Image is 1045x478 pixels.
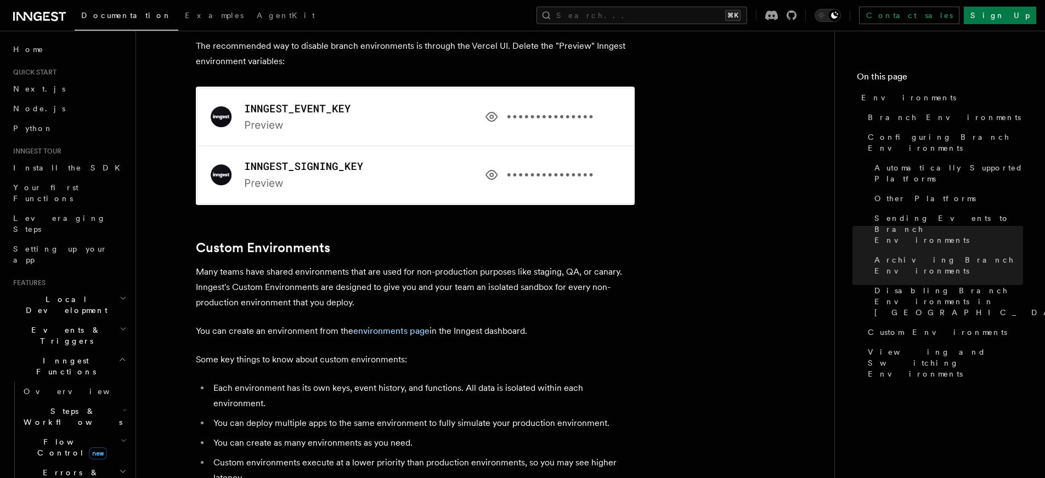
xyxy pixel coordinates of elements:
img: Vercel environment keys [196,87,635,205]
p: Many teams have shared environments that are used for non-production purposes like staging, QA, o... [196,264,635,310]
p: Some key things to know about custom environments: [196,352,635,367]
span: Quick start [9,68,57,77]
span: Sending Events to Branch Environments [874,213,1023,246]
span: Steps & Workflows [19,406,122,428]
a: Other Platforms [870,189,1023,208]
button: Inngest Functions [9,351,129,382]
li: You can deploy multiple apps to the same environment to fully simulate your production environment. [210,416,635,431]
span: Node.js [13,104,65,113]
a: Archiving Branch Environments [870,250,1023,281]
span: Custom Environments [868,327,1007,338]
a: Setting up your app [9,239,129,270]
button: Search...⌘K [536,7,747,24]
li: You can create as many environments as you need. [210,435,635,451]
span: Events & Triggers [9,325,120,346]
p: The recommended way to disable branch environments is through the Vercel UI. Delete the "Preview"... [196,38,635,205]
button: Flow Controlnew [19,432,129,463]
a: AgentKit [250,3,321,30]
span: Flow Control [19,436,121,458]
a: Home [9,39,129,59]
a: Contact sales [859,7,959,24]
button: Steps & Workflows [19,401,129,432]
a: environments page [353,326,430,336]
button: Toggle dark mode [815,9,841,22]
span: Archiving Branch Environments [874,254,1023,276]
a: Examples [178,3,250,30]
a: Custom Environments [196,240,330,255]
h4: On this page [857,70,1023,88]
span: Configuring Branch Environments [868,132,1023,153]
a: Configuring Branch Environments [863,127,1023,158]
li: Each environment has its own keys, event history, and functions. All data is isolated within each... [210,380,635,411]
button: Local Development [9,289,129,320]
span: Inngest Functions [9,355,118,377]
span: Branch Environments [868,112,1021,123]
span: Features [9,278,46,287]
a: Sending Events to Branch Environments [870,208,1023,250]
span: Python [13,124,53,133]
a: Your first Functions [9,178,129,208]
a: Viewing and Switching Environments [863,342,1023,384]
a: Overview [19,382,129,401]
a: Python [9,118,129,138]
a: Documentation [75,3,178,31]
kbd: ⌘K [725,10,741,21]
span: AgentKit [257,11,315,20]
span: Documentation [81,11,172,20]
a: Disabling Branch Environments in [GEOGRAPHIC_DATA] [870,281,1023,322]
a: Sign Up [964,7,1036,24]
span: Setting up your app [13,244,108,264]
span: Home [13,44,44,55]
span: Examples [185,11,244,20]
a: Next.js [9,79,129,99]
a: Automatically Supported Platforms [870,158,1023,189]
p: You can create an environment from the in the Inngest dashboard. [196,323,635,339]
span: Overview [24,387,137,396]
span: Automatically Supported Platforms [874,162,1023,184]
a: Environments [857,88,1023,107]
span: Environments [861,92,956,103]
a: Node.js [9,99,129,118]
a: Branch Environments [863,107,1023,127]
span: Viewing and Switching Environments [868,346,1023,379]
span: Install the SDK [13,163,127,172]
a: Custom Environments [863,322,1023,342]
span: Other Platforms [874,193,976,204]
span: Leveraging Steps [13,214,106,234]
a: Install the SDK [9,158,129,178]
span: Inngest tour [9,147,61,156]
span: Local Development [9,294,120,316]
button: Events & Triggers [9,320,129,351]
span: new [89,447,107,459]
span: Next.js [13,84,65,93]
span: Your first Functions [13,183,78,203]
a: Leveraging Steps [9,208,129,239]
